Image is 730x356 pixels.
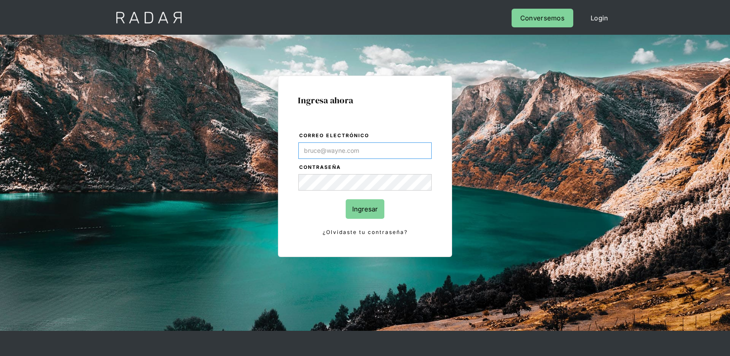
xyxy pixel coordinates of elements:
input: bruce@wayne.com [298,142,431,159]
label: Contraseña [299,163,431,172]
input: Ingresar [346,199,384,219]
label: Correo electrónico [299,132,431,140]
h1: Ingresa ahora [298,96,432,105]
form: Login Form [298,131,432,237]
a: Conversemos [512,9,573,27]
a: ¿Olvidaste tu contraseña? [298,227,431,237]
a: Login [582,9,617,27]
